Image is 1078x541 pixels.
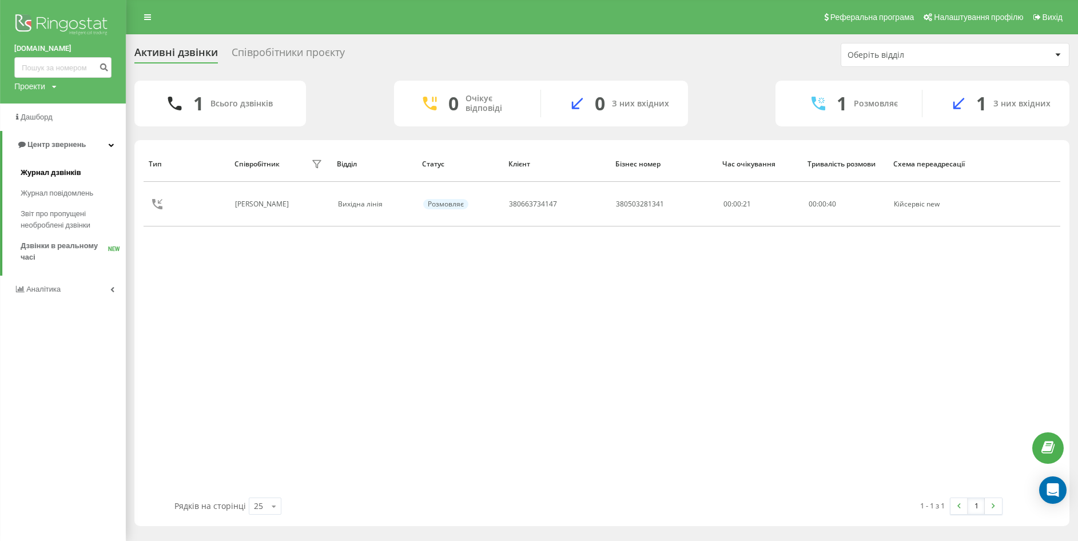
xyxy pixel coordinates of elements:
span: Дзвінки в реальному часі [21,240,108,263]
div: 380663734147 [509,200,557,208]
span: Звіт про пропущені необроблені дзвінки [21,208,120,231]
div: Всього дзвінків [210,99,273,109]
a: 1 [968,498,985,514]
a: Дзвінки в реальному часіNEW [21,236,126,268]
span: 40 [828,199,836,209]
span: 00 [818,199,826,209]
div: 0 [448,93,459,114]
div: З них вхідних [612,99,669,109]
div: Вихідна лінія [338,200,411,208]
div: З них вхідних [993,99,1051,109]
span: Центр звернень [27,140,86,149]
div: Активні дзвінки [134,46,218,64]
div: 00:00:21 [723,200,796,208]
div: [PERSON_NAME] [235,200,292,208]
div: Статус [422,160,497,168]
div: Схема переадресації [893,160,969,168]
span: Налаштування профілю [934,13,1023,22]
a: Журнал дзвінків [21,162,126,183]
div: 25 [254,500,263,512]
div: Співробітники проєкту [232,46,345,64]
img: Ringostat logo [14,11,112,40]
span: 00 [809,199,817,209]
div: 380503281341 [616,200,664,208]
div: Клієнт [508,160,604,168]
div: Відділ [337,160,412,168]
a: Центр звернень [2,131,126,158]
div: Оберіть відділ [848,50,984,60]
span: Журнал дзвінків [21,167,81,178]
div: 1 - 1 з 1 [920,500,945,511]
div: 1 [976,93,986,114]
a: Звіт про пропущені необроблені дзвінки [21,204,126,236]
a: [DOMAIN_NAME] [14,43,112,54]
span: Дашборд [21,113,53,121]
div: : : [809,200,836,208]
input: Пошук за номером [14,57,112,78]
div: Кійсервіс new [894,200,968,208]
div: 1 [837,93,847,114]
div: Тип [149,160,224,168]
span: Журнал повідомлень [21,188,93,199]
div: Час очікування [722,160,797,168]
div: Розмовляє [854,99,898,109]
div: 0 [595,93,605,114]
a: Журнал повідомлень [21,183,126,204]
span: Аналiтика [26,285,61,293]
div: Тривалість розмови [807,160,882,168]
span: Вихід [1043,13,1063,22]
span: Реферальна програма [830,13,914,22]
div: Бізнес номер [615,160,711,168]
div: Розмовляє [423,199,468,209]
div: Очікує відповіді [466,94,523,113]
div: Проекти [14,81,45,92]
span: Рядків на сторінці [174,500,246,511]
div: 1 [193,93,204,114]
div: Співробітник [234,160,280,168]
div: Open Intercom Messenger [1039,476,1067,504]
